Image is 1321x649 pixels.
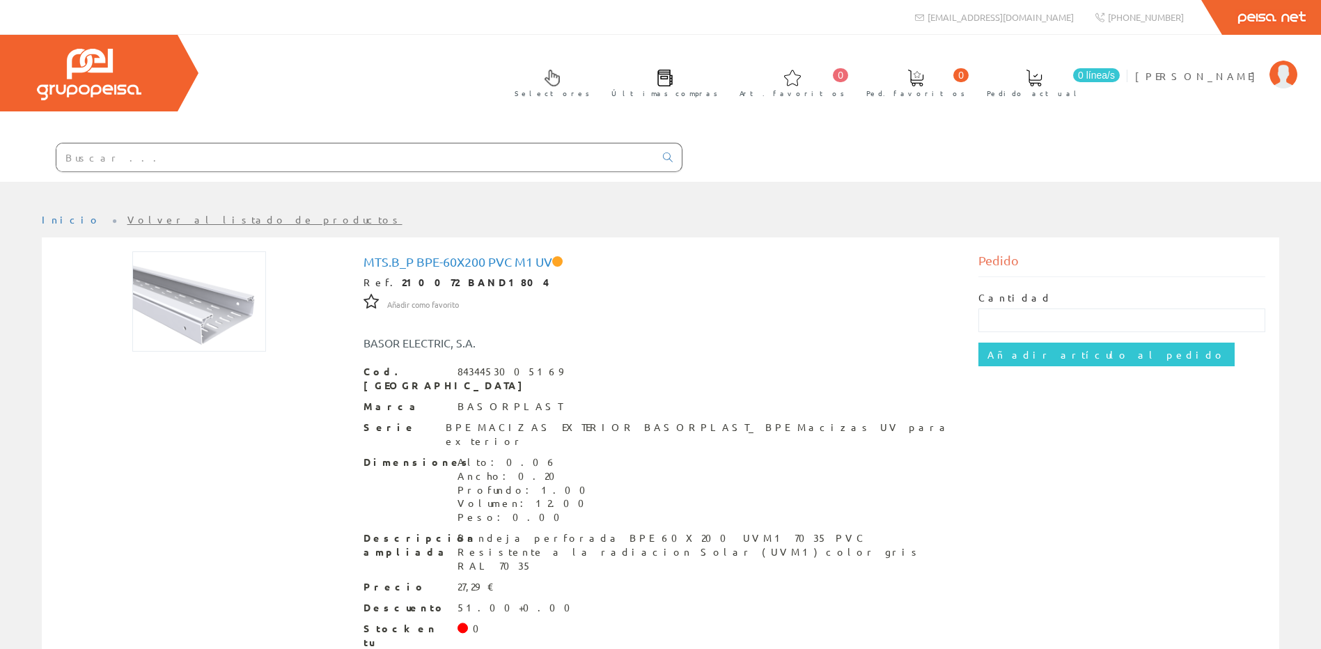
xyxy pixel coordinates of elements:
span: [PHONE_NUMBER] [1108,11,1184,23]
label: Cantidad [978,291,1052,305]
div: 27,29 € [458,580,494,594]
span: Dimensiones [364,455,447,469]
span: 0 [833,68,848,82]
span: 0 línea/s [1073,68,1120,82]
a: Añadir como favorito [387,297,459,310]
div: Alto: 0.06 [458,455,594,469]
span: 0 [953,68,969,82]
span: Descripción ampliada [364,531,447,559]
div: Peso: 0.00 [458,510,594,524]
img: Foto artículo Mts.b_p Bpe-60x200 Pvc M1 Uv (192x144) [132,251,266,352]
span: Serie [364,421,436,435]
span: Últimas compras [611,86,718,100]
h1: Mts.b_p Bpe-60x200 Pvc M1 Uv [364,255,958,269]
div: Bandeja perforada BPE 60X200 UVM1 7035 PVC Resistente a la radiacion Solar (UVM1) color gris RAL ... [458,531,958,573]
a: [PERSON_NAME] [1135,58,1297,71]
div: BASORPLAST [458,400,562,414]
span: Descuento [364,601,447,615]
img: Grupo Peisa [37,49,141,100]
div: 51.00+0.00 [458,601,579,615]
span: Marca [364,400,447,414]
div: 8434453005169 [458,365,563,379]
div: BASOR ELECTRIC, S.A. [353,335,712,351]
input: Añadir artículo al pedido [978,343,1235,366]
span: Añadir como favorito [387,299,459,311]
strong: 210072 BAND1804 [402,276,549,288]
a: Volver al listado de productos [127,213,402,226]
span: Pedido actual [987,86,1081,100]
span: [PERSON_NAME] [1135,69,1263,83]
input: Buscar ... [56,143,655,171]
span: Ped. favoritos [866,86,965,100]
div: Volumen: 12.00 [458,496,594,510]
div: Ancho: 0.20 [458,469,594,483]
div: Pedido [978,251,1265,277]
a: Selectores [501,58,597,106]
span: Cod. [GEOGRAPHIC_DATA] [364,365,447,393]
div: Ref. [364,276,958,290]
span: Selectores [515,86,590,100]
a: Últimas compras [597,58,725,106]
div: 0 [473,622,487,636]
div: Profundo: 1.00 [458,483,594,497]
span: [EMAIL_ADDRESS][DOMAIN_NAME] [928,11,1074,23]
span: Art. favoritos [740,86,845,100]
span: Precio [364,580,447,594]
div: BPE MACIZAS EXTERIOR BASORPLAST_ BPE Macizas UV para exterior [446,421,957,448]
a: Inicio [42,213,101,226]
